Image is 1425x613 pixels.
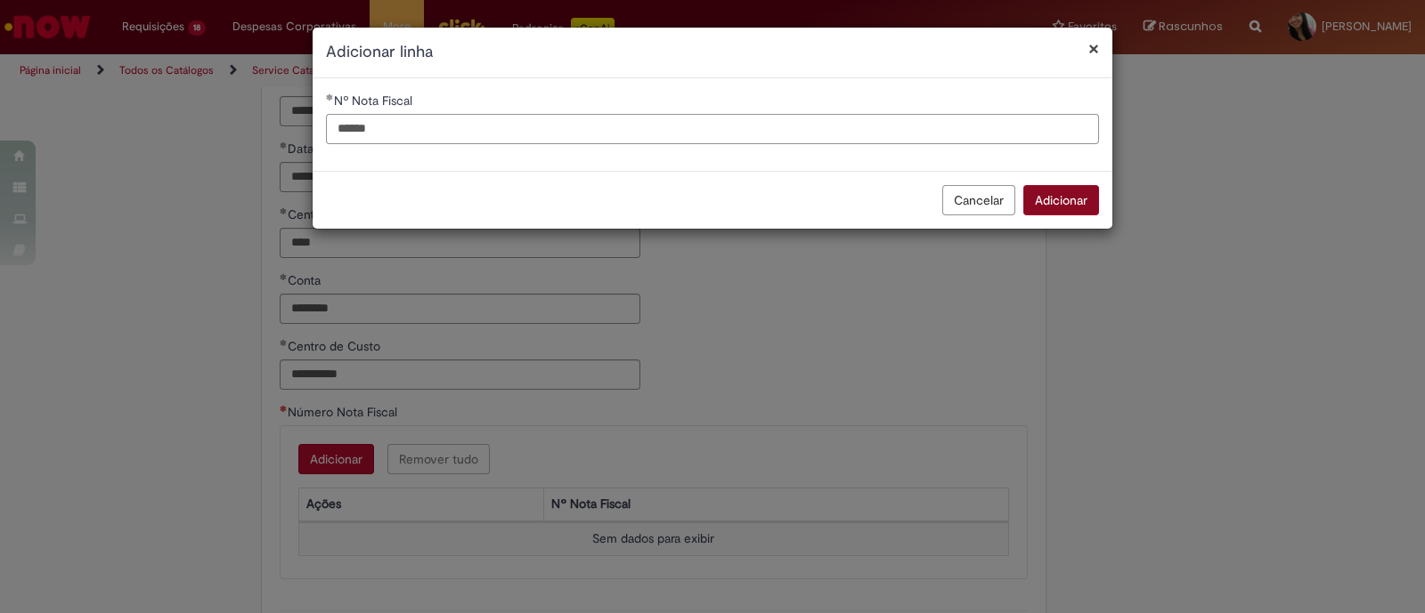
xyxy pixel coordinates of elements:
[1088,39,1099,58] button: Fechar modal
[326,93,334,101] span: Obrigatório Preenchido
[1023,185,1099,215] button: Adicionar
[942,185,1015,215] button: Cancelar
[326,41,1099,64] h2: Adicionar linha
[326,114,1099,144] input: Nº Nota Fiscal
[334,93,416,109] span: Nº Nota Fiscal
